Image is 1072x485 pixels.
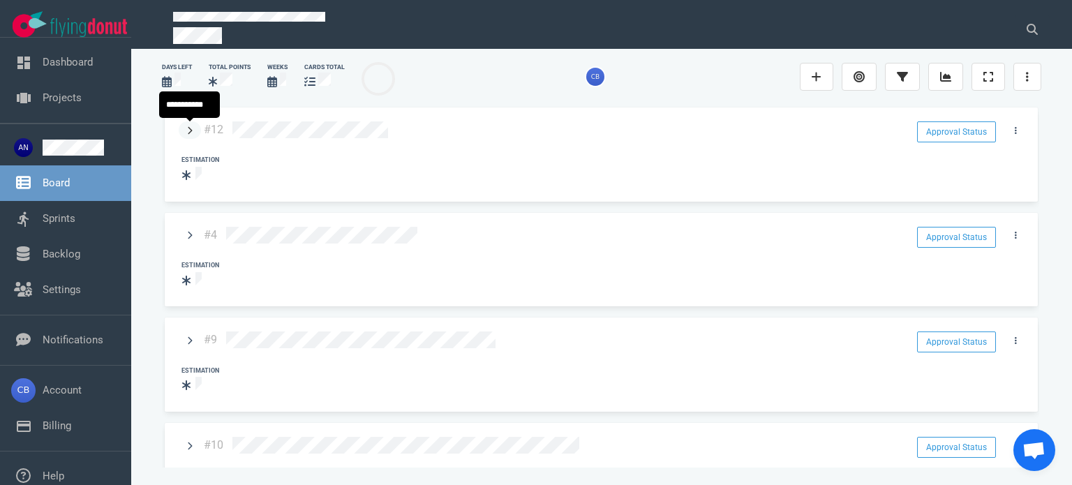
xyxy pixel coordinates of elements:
[43,248,80,260] a: Backlog
[181,156,219,165] div: Estimation
[209,63,251,72] div: Total Points
[43,384,82,396] a: Account
[267,63,288,72] div: Weeks
[1013,429,1055,471] div: Open chat
[43,283,81,296] a: Settings
[204,438,223,452] a: #10
[50,18,127,37] img: Flying Donut text logo
[43,334,103,346] a: Notifications
[43,56,93,68] a: Dashboard
[917,437,996,458] button: Approval Status
[586,68,604,86] img: 26
[304,63,345,72] div: cards total
[43,419,71,432] a: Billing
[204,228,217,241] a: #4
[43,212,75,225] a: Sprints
[204,333,217,346] a: #9
[43,470,64,482] a: Help
[917,227,996,248] button: Approval Status
[917,331,996,352] button: Approval Status
[181,261,219,271] div: Estimation
[43,177,70,189] a: Board
[162,63,192,72] div: days left
[917,121,996,142] button: Approval Status
[43,91,82,104] a: Projects
[181,366,219,376] div: Estimation
[204,123,223,136] a: #12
